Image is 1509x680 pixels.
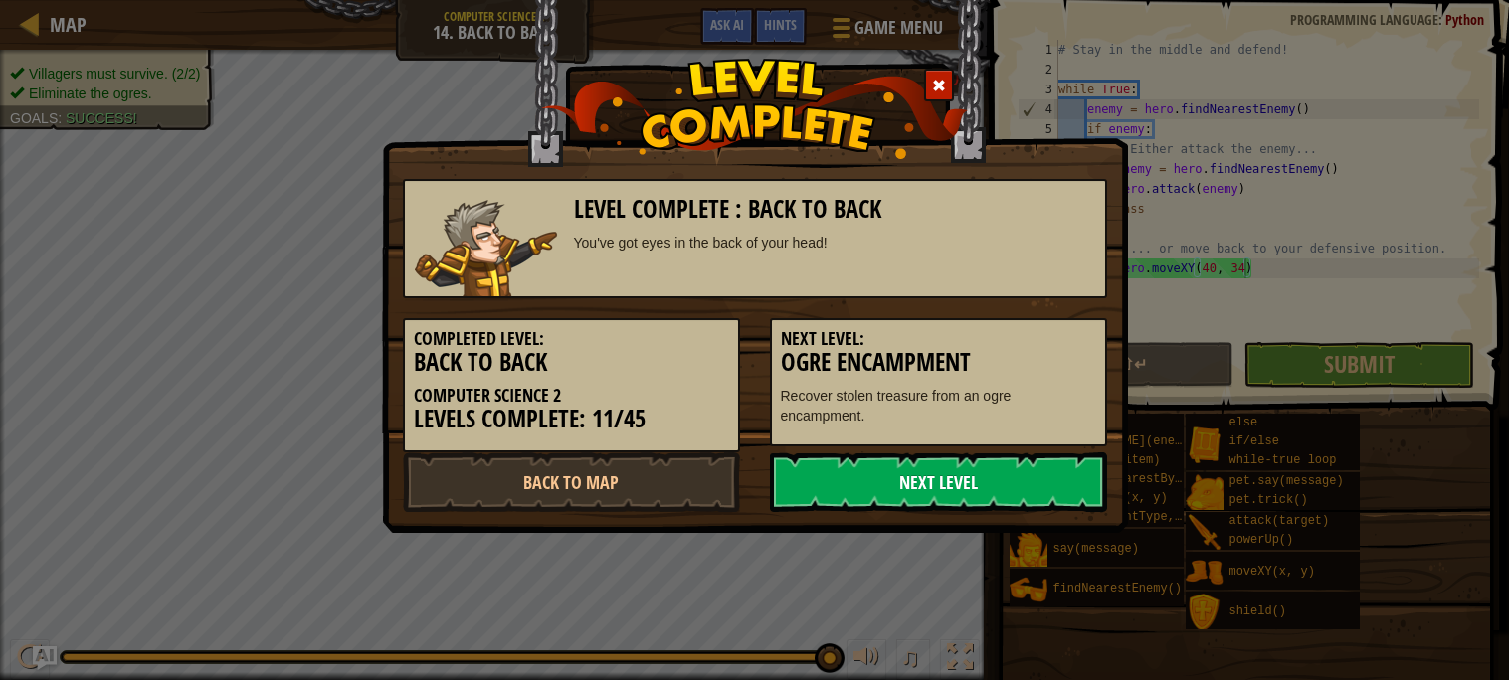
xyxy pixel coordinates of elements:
h5: Completed Level: [414,329,729,349]
h3: Back to Back [414,349,729,376]
img: level_complete.png [541,59,968,159]
a: Next Level [770,452,1107,512]
h5: Computer Science 2 [414,386,729,406]
p: Recover stolen treasure from an ogre encampment. [781,386,1096,425]
h3: Ogre Encampment [781,349,1096,376]
a: Back to Map [403,452,740,512]
h3: Level Complete : Back to Back [574,196,1096,223]
h3: Levels Complete: 11/45 [414,406,729,432]
img: knight.png [415,200,558,296]
div: You've got eyes in the back of your head! [574,233,1096,253]
h5: Next Level: [781,329,1096,349]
